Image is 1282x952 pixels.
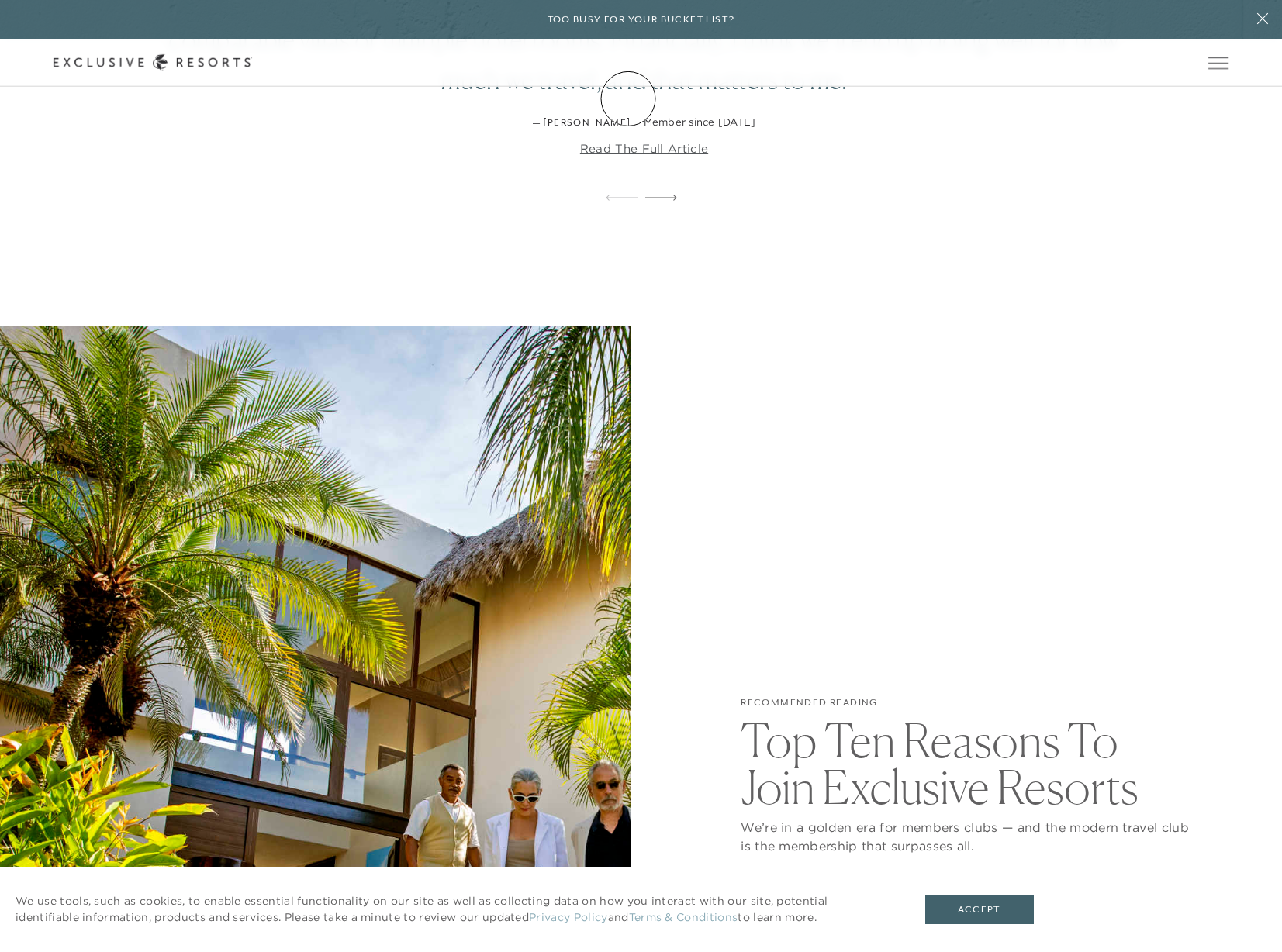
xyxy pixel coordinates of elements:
[741,695,1191,710] h6: Recommended Reading
[580,141,708,157] a: Read the full article
[741,709,1191,810] h2: Top Ten Reasons To Join Exclusive Resorts
[741,810,1191,855] p: We’re in a golden era for members clubs — and the modern travel club is the membership that surpa...
[548,12,735,27] h6: Too busy for your bucket list?
[533,115,631,130] h6: — [PERSON_NAME]
[629,910,738,926] a: Terms & Conditions
[529,910,607,926] a: Privacy Policy
[1208,57,1228,68] button: Open navigation
[925,895,1034,924] button: Accept
[16,893,894,926] p: We use tools, such as cookies, to enable essential functionality on our site as well as collectin...
[644,115,756,130] p: Member since [DATE]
